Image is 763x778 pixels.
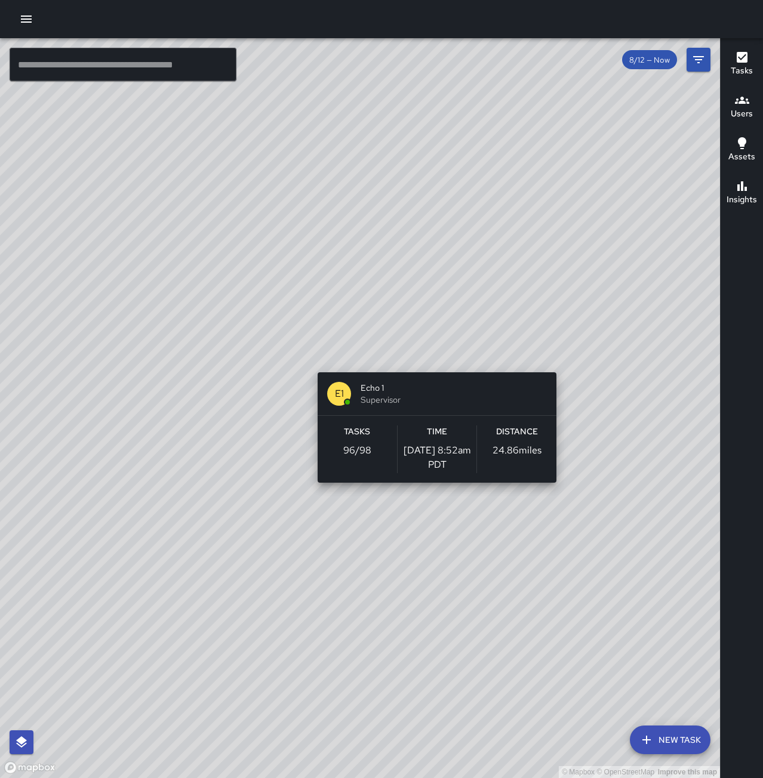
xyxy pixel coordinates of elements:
h6: Tasks [731,64,753,78]
button: Tasks [721,43,763,86]
h6: Assets [728,150,755,163]
button: New Task [630,725,710,754]
span: Echo 1 [361,382,547,394]
p: E1 [335,387,344,401]
p: [DATE] 8:52am PDT [398,443,477,472]
span: Supervisor [361,394,547,406]
button: Filters [687,48,710,72]
span: 8/12 — Now [622,55,677,65]
h6: Tasks [344,425,370,439]
h6: Insights [727,193,757,206]
h6: Users [731,107,753,121]
p: 24.86 miles [493,443,542,458]
p: 96 / 98 [343,443,371,458]
button: Users [721,86,763,129]
button: Insights [721,172,763,215]
button: E1Echo 1SupervisorTasks96/98Time[DATE] 8:52am PDTDistance24.86miles [318,372,556,483]
h6: Time [427,425,447,439]
button: Assets [721,129,763,172]
h6: Distance [496,425,538,439]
